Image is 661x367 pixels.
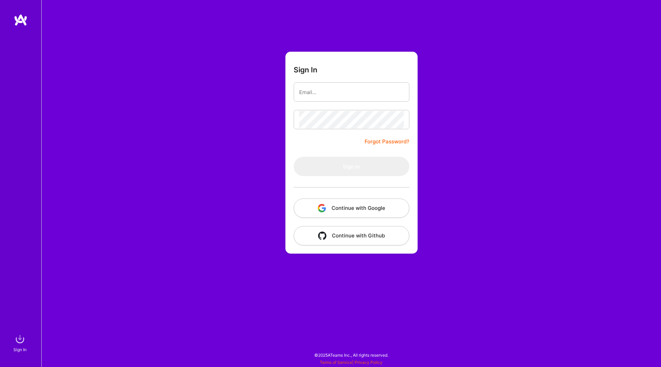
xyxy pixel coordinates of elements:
img: icon [318,204,326,212]
button: Sign In [294,157,409,176]
h3: Sign In [294,65,317,74]
img: sign in [13,332,27,346]
button: Continue with Github [294,226,409,245]
a: sign inSign In [14,332,27,353]
img: icon [318,232,326,240]
span: | [320,360,382,365]
a: Terms of Service [320,360,352,365]
img: logo [14,14,28,26]
div: Sign In [13,346,27,353]
a: Privacy Policy [355,360,382,365]
a: Forgot Password? [365,137,409,146]
input: Email... [299,83,404,101]
button: Continue with Google [294,198,409,218]
div: © 2025 ATeams Inc., All rights reserved. [41,346,661,364]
